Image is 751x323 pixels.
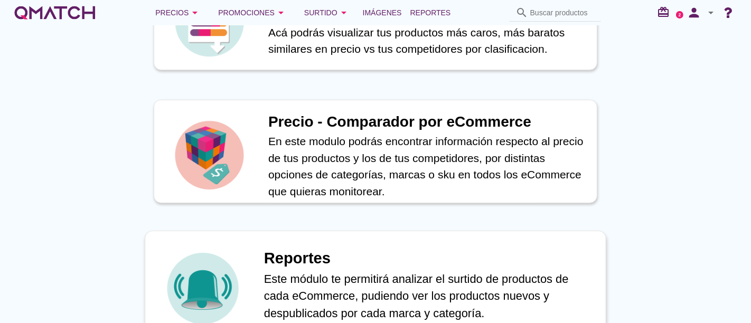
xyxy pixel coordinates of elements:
img: icon [172,118,246,192]
a: white-qmatch-logo [13,2,97,23]
a: Reportes [406,2,455,23]
button: Surtido [296,2,359,23]
input: Buscar productos [530,4,595,21]
span: Imágenes [363,6,402,19]
div: Precios [155,6,201,19]
a: iconPrecio - Comparador por eCommerceEn este modulo podrás encontrar información respecto al prec... [139,100,612,203]
i: person [683,5,705,20]
button: Precios [147,2,210,23]
p: Acá podrás visualizar tus productos más caros, más baratos similares en precio vs tus competidore... [268,24,586,58]
i: arrow_drop_down [337,6,350,19]
div: Promociones [218,6,287,19]
p: Este módulo te permitirá analizar el surtido de productos de cada eCommerce, pudiendo ver los pro... [264,270,595,322]
i: search [515,6,528,19]
i: arrow_drop_down [275,6,287,19]
h1: Precio - Comparador por eCommerce [268,111,586,133]
span: Reportes [410,6,451,19]
a: 2 [676,11,683,18]
text: 2 [679,12,681,17]
div: Surtido [304,6,350,19]
p: En este modulo podrás encontrar información respecto al precio de tus productos y los de tus comp... [268,133,586,199]
i: arrow_drop_down [189,6,201,19]
i: redeem [657,6,674,18]
button: Promociones [210,2,296,23]
i: arrow_drop_down [705,6,717,19]
h1: Reportes [264,247,595,270]
a: Imágenes [359,2,406,23]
